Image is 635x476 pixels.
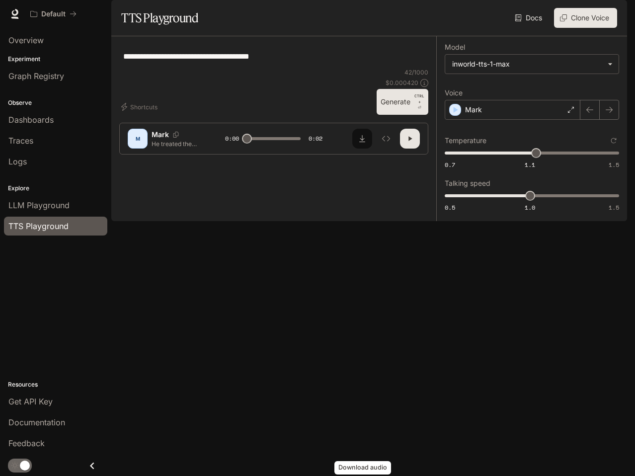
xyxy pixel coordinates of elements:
p: He treated the dog as a sentient creature. [152,140,201,148]
button: Reset to default [608,135,619,146]
button: Download audio [352,129,372,149]
p: ⏎ [414,93,424,111]
p: Voice [445,89,463,96]
p: Default [41,10,66,18]
button: Clone Voice [554,8,617,28]
span: 1.5 [609,160,619,169]
span: 0:00 [225,134,239,144]
span: 1.1 [525,160,535,169]
p: Model [445,44,465,51]
p: Mark [152,130,169,140]
p: 42 / 1000 [404,68,428,77]
span: 0.5 [445,203,455,212]
button: Shortcuts [119,99,161,115]
span: 1.5 [609,203,619,212]
span: 0.7 [445,160,455,169]
div: Download audio [334,461,391,475]
p: Mark [465,105,482,115]
p: Temperature [445,137,486,144]
p: Talking speed [445,180,490,187]
button: All workspaces [26,4,81,24]
div: inworld-tts-1-max [452,59,603,69]
p: CTRL + [414,93,424,105]
p: $ 0.000420 [386,79,418,87]
button: GenerateCTRL +⏎ [377,89,428,115]
button: Inspect [376,129,396,149]
div: M [130,131,146,147]
span: 0:02 [309,134,322,144]
span: 1.0 [525,203,535,212]
div: inworld-tts-1-max [445,55,619,74]
h1: TTS Playground [121,8,198,28]
a: Docs [513,8,546,28]
button: Copy Voice ID [169,132,183,138]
